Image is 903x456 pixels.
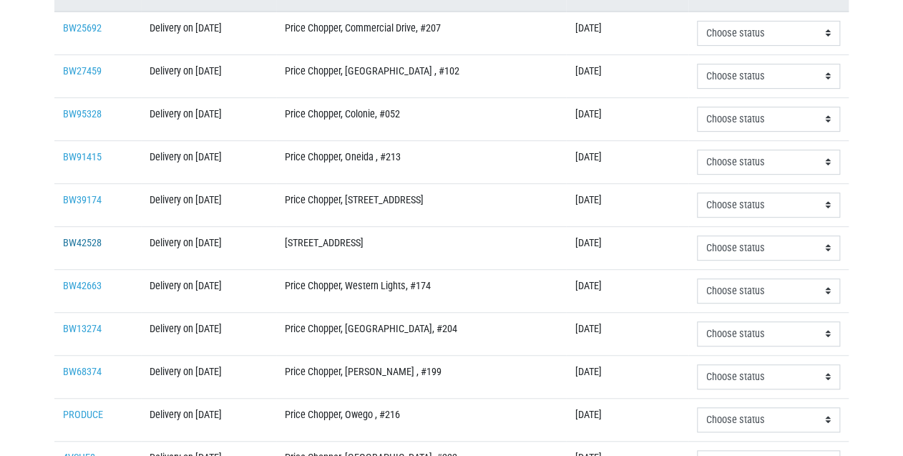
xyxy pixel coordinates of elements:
[63,22,102,34] a: BW25692
[63,280,102,292] a: BW42663
[276,183,566,226] td: Price Chopper, [STREET_ADDRESS]
[63,65,102,77] a: BW27459
[63,366,102,378] a: BW68374
[63,151,102,163] a: BW91415
[276,97,566,140] td: Price Chopper, Colonie, #052
[63,108,102,120] a: BW95328
[63,409,103,421] a: PRODUCE
[63,323,102,335] a: BW13274
[141,398,276,441] td: Delivery on [DATE]
[141,355,276,398] td: Delivery on [DATE]
[566,269,688,312] td: [DATE]
[63,194,102,206] a: BW39174
[276,398,566,441] td: Price Chopper, Owego , #216
[141,269,276,312] td: Delivery on [DATE]
[63,237,102,249] a: BW42528
[566,183,688,226] td: [DATE]
[566,140,688,183] td: [DATE]
[141,140,276,183] td: Delivery on [DATE]
[276,226,566,269] td: [STREET_ADDRESS]
[566,398,688,441] td: [DATE]
[276,54,566,97] td: Price Chopper, [GEOGRAPHIC_DATA] , #102
[141,54,276,97] td: Delivery on [DATE]
[566,11,688,55] td: [DATE]
[141,183,276,226] td: Delivery on [DATE]
[566,226,688,269] td: [DATE]
[566,97,688,140] td: [DATE]
[276,355,566,398] td: Price Chopper, [PERSON_NAME] , #199
[566,355,688,398] td: [DATE]
[141,226,276,269] td: Delivery on [DATE]
[566,54,688,97] td: [DATE]
[276,11,566,55] td: Price Chopper, Commercial Drive, #207
[141,97,276,140] td: Delivery on [DATE]
[141,11,276,55] td: Delivery on [DATE]
[141,312,276,355] td: Delivery on [DATE]
[276,140,566,183] td: Price Chopper, Oneida , #213
[276,312,566,355] td: Price Chopper, [GEOGRAPHIC_DATA], #204
[566,312,688,355] td: [DATE]
[276,269,566,312] td: Price Chopper, Western Lights, #174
